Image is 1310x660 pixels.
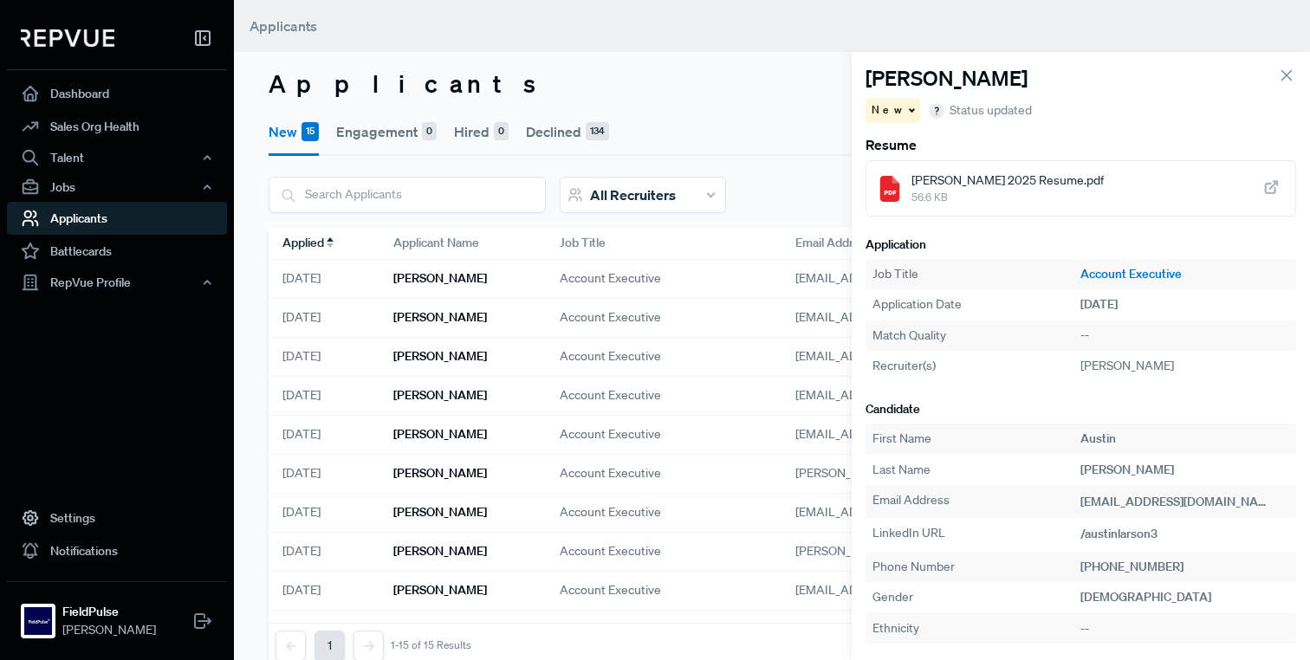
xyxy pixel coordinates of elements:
h6: Application [866,237,1296,252]
a: FieldPulseFieldPulse[PERSON_NAME] [7,581,227,646]
div: [DEMOGRAPHIC_DATA] [1080,588,1289,606]
span: Applied [282,234,324,252]
div: [PERSON_NAME] [1080,461,1289,479]
span: [EMAIL_ADDRESS][DOMAIN_NAME] [795,309,994,325]
h6: [PERSON_NAME] [393,505,487,520]
h6: [PERSON_NAME] [393,466,487,481]
span: [PERSON_NAME][EMAIL_ADDRESS][PERSON_NAME][DOMAIN_NAME] [795,543,1181,559]
div: [DATE] [269,611,379,650]
span: Account Executive [560,347,661,366]
span: Applicant Name [393,234,479,252]
div: 0 [494,122,509,141]
span: Account Executive [560,386,661,404]
button: Hired0 [454,107,509,156]
div: Match Quality [872,327,1081,345]
span: New [872,102,905,118]
div: -- [1080,619,1289,637]
div: Gender [872,588,1081,606]
span: Account Executive [560,620,661,638]
span: Status updated [950,101,1032,120]
span: 56.6 KB [911,190,1104,205]
div: [PHONE_NUMBER] [1080,558,1289,576]
div: [DATE] [1080,295,1289,314]
span: [EMAIL_ADDRESS][DOMAIN_NAME] [795,348,994,364]
span: [EMAIL_ADDRESS][DOMAIN_NAME] [795,582,994,598]
div: [DATE] [269,416,379,455]
h6: [PERSON_NAME] [393,544,487,559]
span: [PERSON_NAME] [62,621,156,639]
h6: [PERSON_NAME] [393,583,487,598]
div: 15 [302,122,319,141]
div: [DATE] [269,377,379,416]
div: [DATE] [269,299,379,338]
a: Notifications [7,534,227,567]
h6: Candidate [866,402,1296,417]
span: [EMAIL_ADDRESS][DOMAIN_NAME] [1080,494,1279,509]
h3: Applicants [269,69,1275,99]
span: Applicants [250,17,317,35]
div: Austin [1080,430,1289,448]
button: Jobs [7,172,227,202]
div: Job Title [872,265,1081,283]
span: Account Executive [560,464,661,482]
div: Phone Number [872,558,1081,576]
img: RepVue [21,29,114,47]
a: [PERSON_NAME] 2025 Resume.pdf56.6 KB [866,160,1296,217]
div: Application Date [872,295,1081,314]
span: Email Address [795,234,872,252]
div: [DATE] [269,338,379,377]
h4: [PERSON_NAME] [866,66,1028,91]
div: 134 [586,122,609,141]
div: [DATE] [269,494,379,533]
h6: [PERSON_NAME] [393,427,487,442]
span: Account Executive [560,581,661,599]
div: Recruiter(s) [872,357,1081,375]
input: Search Applicants [269,178,545,211]
h6: [PERSON_NAME] [393,622,487,637]
h6: Resume [866,137,1296,153]
img: FieldPulse [24,607,52,635]
span: [PERSON_NAME] 2025 Resume.pdf [911,171,1104,190]
span: Account Executive [560,308,661,327]
a: Account Executive [1080,265,1289,283]
div: [DATE] [269,455,379,494]
button: RepVue Profile [7,268,227,297]
span: [PERSON_NAME] [1080,358,1174,373]
div: LinkedIn URL [872,524,1081,545]
button: Engagement0 [336,107,437,156]
span: /austinlarson3 [1080,526,1158,541]
a: Sales Org Health [7,110,227,143]
div: Toggle SortBy [269,227,379,260]
a: Applicants [7,202,227,235]
a: Dashboard [7,77,227,110]
strong: FieldPulse [62,603,156,621]
h6: [PERSON_NAME] [393,310,487,325]
div: 1-15 of 15 Results [391,639,471,651]
span: Account Executive [560,269,661,288]
div: [DATE] [269,260,379,299]
span: [EMAIL_ADDRESS][DOMAIN_NAME] [795,426,994,442]
div: 0 [422,122,437,141]
span: All Recruiters [590,186,676,204]
h6: [PERSON_NAME] [393,388,487,403]
a: Settings [7,501,227,534]
span: [EMAIL_ADDRESS][DOMAIN_NAME] [795,270,994,286]
div: Ethnicity [872,619,1081,637]
span: [EMAIL_ADDRESS][DOMAIN_NAME] [795,387,994,403]
span: [EMAIL_ADDRESS][DOMAIN_NAME] [795,621,994,637]
a: /austinlarson3 [1080,526,1177,541]
div: [DATE] [269,572,379,611]
button: Talent [7,143,227,172]
span: [EMAIL_ADDRESS][DOMAIN_NAME] [795,504,994,520]
a: Battlecards [7,235,227,268]
div: Email Address [872,491,1081,512]
button: Declined134 [526,107,609,156]
h6: [PERSON_NAME] [393,349,487,364]
span: Account Executive [560,542,661,560]
button: New15 [269,107,319,156]
div: -- [1080,327,1289,345]
div: First Name [872,430,1081,448]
